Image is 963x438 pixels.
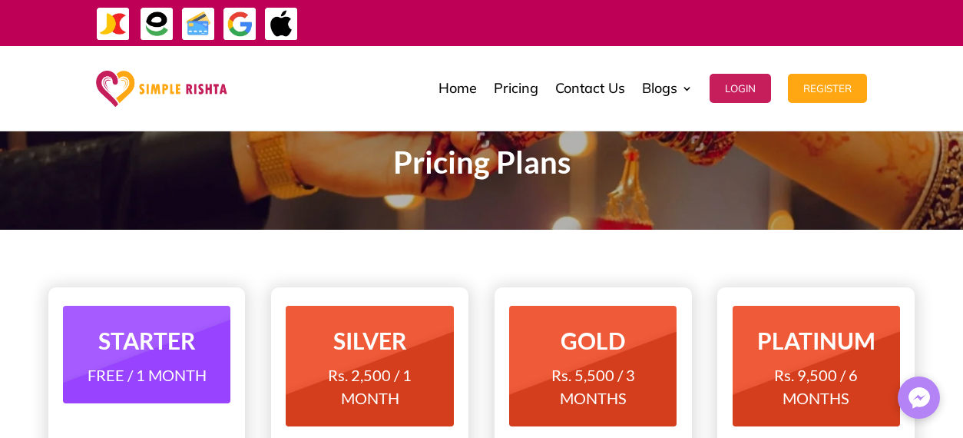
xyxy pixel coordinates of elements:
[264,7,299,41] img: ApplePay-icon
[904,383,935,413] img: Messenger
[328,366,412,407] span: Rs. 2,500 / 1 MONTH
[181,7,216,41] img: Credit Cards
[555,50,625,127] a: Contact Us
[757,327,875,354] strong: PLATINUM
[710,74,771,103] button: Login
[223,7,257,41] img: GooglePay-icon
[774,366,858,407] span: Rs. 9,500 / 6 MONTHS
[788,50,867,127] a: Register
[98,327,196,354] strong: STARTER
[88,366,207,384] span: FREE / 1 MONTH
[494,50,538,127] a: Pricing
[561,327,625,354] strong: GOLD
[710,50,771,127] a: Login
[551,366,635,407] span: Rs. 5,500 / 3 MONTHS
[333,327,407,354] strong: SILVER
[96,154,866,172] p: Pricing Plans
[140,7,174,41] img: EasyPaisa-icon
[96,7,131,41] img: JazzCash-icon
[642,50,693,127] a: Blogs
[788,74,867,103] button: Register
[438,50,477,127] a: Home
